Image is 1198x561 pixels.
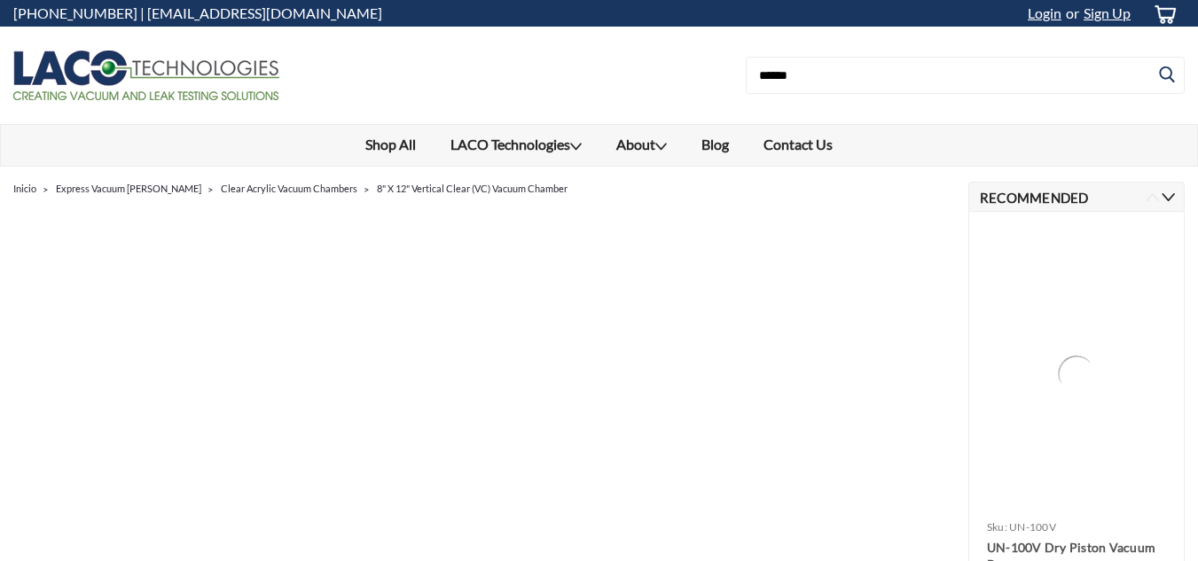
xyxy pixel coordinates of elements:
[1139,1,1185,27] a: cart-preview-dropdown
[987,520,1007,534] span: sku:
[987,520,1056,534] a: sku: UN-100V
[1054,352,1099,396] img: UN-100V Dry Piston Vacuum Pump
[434,125,599,166] a: LACO Technologies
[221,183,357,194] a: Clear Acrylic Vacuum Chambers
[1146,191,1159,204] button: Previous
[13,183,36,194] a: Inicio
[1162,191,1175,204] button: Next
[968,182,1185,212] h2: Recommended
[56,183,201,194] a: Express Vacuum [PERSON_NAME]
[1061,4,1079,21] span: or
[685,125,747,164] a: Blog
[348,125,434,164] a: Shop All
[599,125,685,166] a: About
[377,183,568,194] a: 8" X 12" Vertical Clear (VC) Vacuum Chamber
[13,51,279,100] img: LACO Technologies
[747,125,850,164] a: Contact Us
[1009,520,1056,534] span: UN-100V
